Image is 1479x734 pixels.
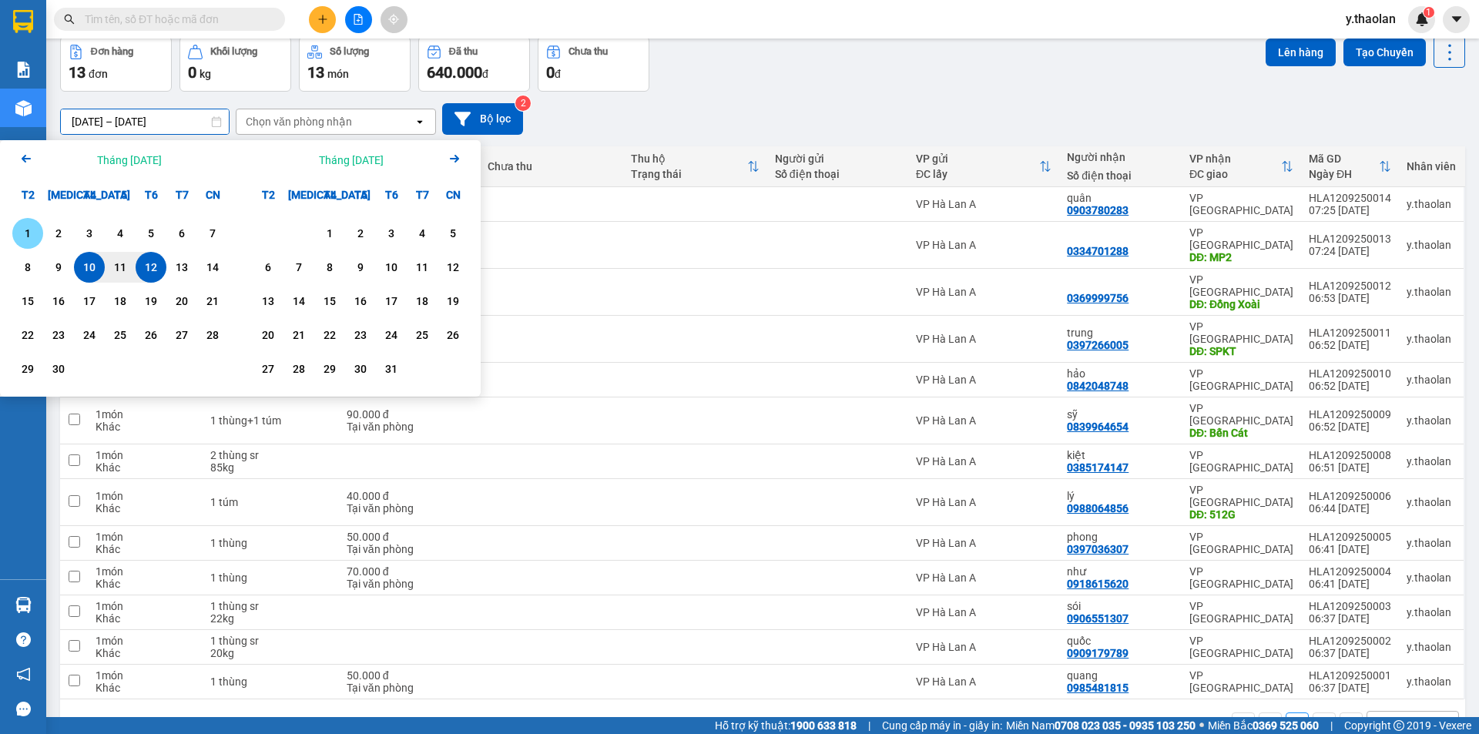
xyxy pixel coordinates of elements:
[1067,169,1174,182] div: Số điện thoại
[314,286,345,317] div: Choose Thứ Tư, tháng 10 15 2025. It's available.
[916,168,1039,180] div: ĐC lấy
[12,286,43,317] div: Choose Thứ Hai, tháng 09 15 2025. It's available.
[388,14,399,25] span: aim
[345,218,376,249] div: Choose Thứ Năm, tháng 10 2 2025. It's available.
[140,326,162,344] div: 26
[1189,484,1293,508] div: VP [GEOGRAPHIC_DATA]
[12,354,43,384] div: Choose Thứ Hai, tháng 09 29 2025. It's available.
[631,152,746,165] div: Thu hộ
[43,252,74,283] div: Choose Thứ Ba, tháng 09 9 2025. It's available.
[1189,508,1293,521] div: DĐ: 512G
[1067,408,1174,421] div: sỹ
[1189,531,1293,555] div: VP [GEOGRAPHIC_DATA]
[210,496,331,508] div: 1 túm
[1189,565,1293,590] div: VP [GEOGRAPHIC_DATA]
[381,224,402,243] div: 3
[916,286,1051,298] div: VP Hà Lan A
[69,63,86,82] span: 13
[1309,367,1391,380] div: HLA1209250010
[97,152,162,168] div: Tháng [DATE]
[347,421,472,433] div: Tại văn phòng
[17,360,39,378] div: 29
[202,292,223,310] div: 21
[166,286,197,317] div: Choose Thứ Bảy, tháng 09 20 2025. It's available.
[96,408,195,421] div: 1 món
[197,218,228,249] div: Choose Chủ Nhật, tháng 09 7 2025. It's available.
[1189,367,1293,392] div: VP [GEOGRAPHIC_DATA]
[1309,380,1391,392] div: 06:52 [DATE]
[350,360,371,378] div: 30
[438,320,468,350] div: Choose Chủ Nhật, tháng 10 26 2025. It's available.
[442,224,464,243] div: 5
[210,46,257,57] div: Khối lượng
[105,218,136,249] div: Choose Thứ Năm, tháng 09 4 2025. It's available.
[15,597,32,613] img: warehouse-icon
[79,224,100,243] div: 3
[96,531,195,543] div: 1 món
[350,224,371,243] div: 2
[105,252,136,283] div: Choose Thứ Năm, tháng 09 11 2025. It's available.
[74,179,105,210] div: T4
[1309,192,1391,204] div: HLA1209250014
[482,68,488,80] span: đ
[407,218,438,249] div: Choose Thứ Bảy, tháng 10 4 2025. It's available.
[17,326,39,344] div: 22
[1343,39,1426,66] button: Tạo Chuyến
[442,258,464,277] div: 12
[105,320,136,350] div: Choose Thứ Năm, tháng 09 25 2025. It's available.
[488,160,615,173] div: Chưa thu
[210,571,331,584] div: 1 thùng
[17,224,39,243] div: 1
[407,252,438,283] div: Choose Thứ Bảy, tháng 10 11 2025. It's available.
[314,354,345,384] div: Choose Thứ Tư, tháng 10 29 2025. It's available.
[15,100,32,116] img: warehouse-icon
[79,292,100,310] div: 17
[353,14,364,25] span: file-add
[309,6,336,33] button: plus
[96,461,195,474] div: Khác
[197,320,228,350] div: Choose Chủ Nhật, tháng 09 28 2025. It's available.
[79,258,100,277] div: 10
[350,292,371,310] div: 16
[427,63,482,82] span: 640.000
[345,6,372,33] button: file-add
[1067,192,1174,204] div: quân
[136,218,166,249] div: Choose Thứ Sáu, tháng 09 5 2025. It's available.
[314,218,345,249] div: Choose Thứ Tư, tháng 10 1 2025. It's available.
[1309,543,1391,555] div: 06:41 [DATE]
[1407,455,1456,468] div: y.thaolan
[1189,402,1293,427] div: VP [GEOGRAPHIC_DATA]
[775,168,900,180] div: Số điện thoại
[171,224,193,243] div: 6
[449,46,478,57] div: Đã thu
[1309,280,1391,292] div: HLA1209250012
[442,103,523,135] button: Bộ lọc
[79,326,100,344] div: 24
[283,286,314,317] div: Choose Thứ Ba, tháng 10 14 2025. It's available.
[166,218,197,249] div: Choose Thứ Bảy, tháng 09 6 2025. It's available.
[1309,421,1391,433] div: 06:52 [DATE]
[916,496,1051,508] div: VP Hà Lan A
[136,320,166,350] div: Choose Thứ Sáu, tháng 09 26 2025. It's available.
[299,36,411,92] button: Số lượng13món
[1309,292,1391,304] div: 06:53 [DATE]
[411,258,433,277] div: 11
[12,320,43,350] div: Choose Thứ Hai, tháng 09 22 2025. It's available.
[74,252,105,283] div: Selected start date. Thứ Tư, tháng 09 10 2025. It's available.
[91,46,133,57] div: Đơn hàng
[376,320,407,350] div: Choose Thứ Sáu, tháng 10 24 2025. It's available.
[330,46,369,57] div: Số lượng
[411,326,433,344] div: 25
[381,258,402,277] div: 10
[1067,327,1174,339] div: trung
[1407,239,1456,251] div: y.thaolan
[257,360,279,378] div: 27
[414,116,426,128] svg: open
[1407,286,1456,298] div: y.thaolan
[319,152,384,168] div: Tháng [DATE]
[1067,292,1129,304] div: 0369999756
[314,252,345,283] div: Choose Thứ Tư, tháng 10 8 2025. It's available.
[60,36,172,92] button: Đơn hàng13đơn
[17,149,35,170] button: Previous month.
[1189,226,1293,251] div: VP [GEOGRAPHIC_DATA]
